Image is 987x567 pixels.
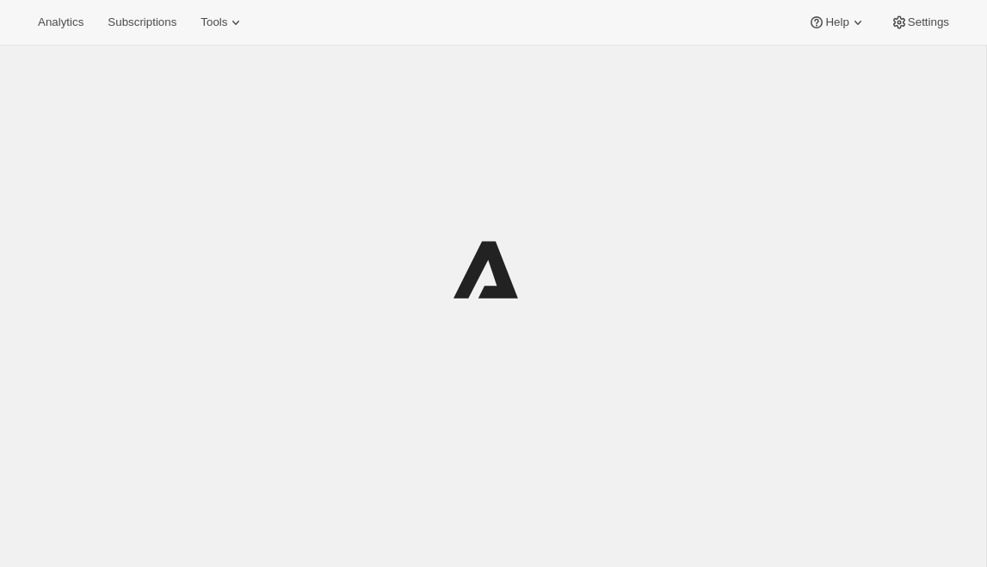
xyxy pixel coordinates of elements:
[190,10,255,34] button: Tools
[825,15,848,29] span: Help
[28,10,94,34] button: Analytics
[38,15,83,29] span: Analytics
[798,10,876,34] button: Help
[200,15,227,29] span: Tools
[880,10,959,34] button: Settings
[908,15,949,29] span: Settings
[108,15,176,29] span: Subscriptions
[97,10,187,34] button: Subscriptions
